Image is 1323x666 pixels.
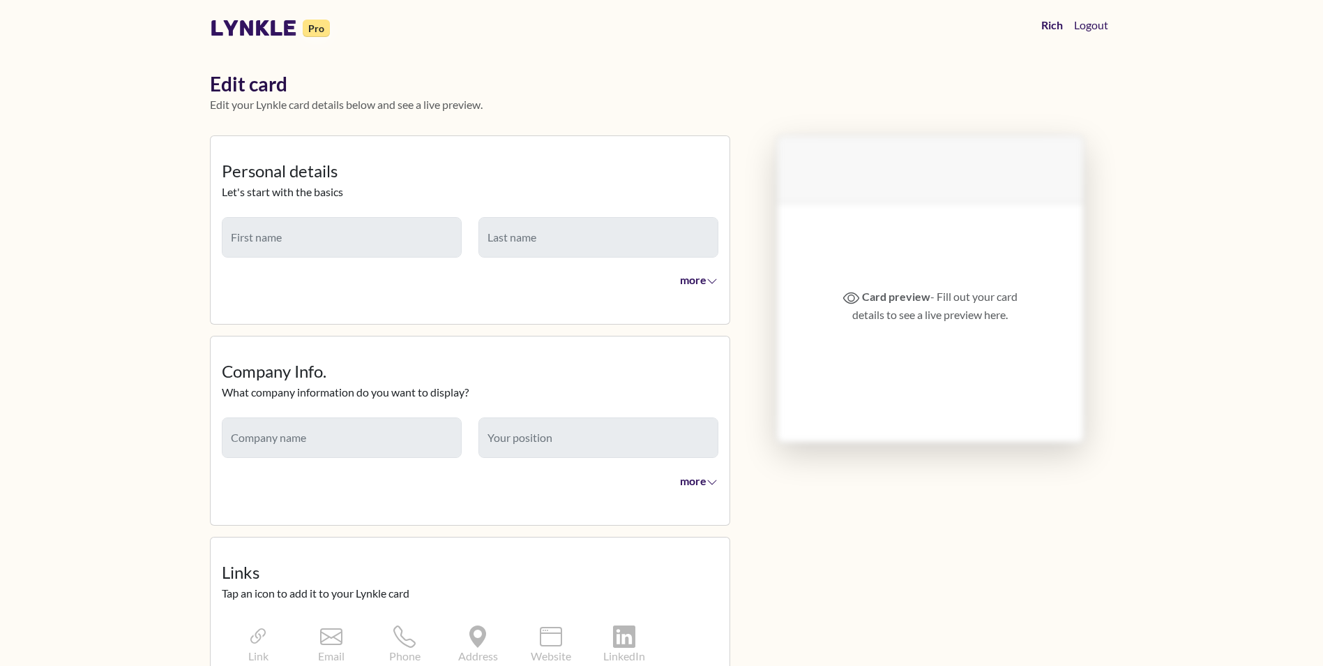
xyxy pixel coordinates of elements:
button: more [671,466,718,494]
a: lynkle [210,15,297,41]
button: more [671,266,718,294]
div: Lynkle card preview [747,135,1114,476]
button: Address [444,624,511,666]
legend: Company Info. [222,359,718,384]
a: Rich [1036,11,1068,39]
button: Phone [371,624,438,666]
button: Email [298,624,365,666]
p: Edit your Lynkle card details below and see a live preview. [210,96,1114,113]
span: Address [449,648,506,665]
span: Phone [376,648,433,665]
span: more [680,474,718,487]
p: What company information do you want to display? [222,384,718,401]
small: Pro [303,20,330,37]
legend: Personal details [222,158,718,184]
button: Link [225,624,292,666]
button: Website [517,624,584,666]
span: Website [522,648,580,665]
legend: Links [222,560,718,585]
span: more [680,273,718,286]
span: LinkedIn [596,648,653,665]
h1: Edit card [210,73,1114,96]
span: Email [303,648,360,665]
button: Logout [1068,11,1114,39]
span: - Fill out your card details to see a live preview here. [852,290,1018,321]
span: Link [229,648,287,665]
strong: Card preview [862,290,930,303]
button: LinkedIn [591,624,658,666]
p: Let's start with the basics [222,184,718,200]
p: Tap an icon to add it to your Lynkle card [222,585,718,602]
